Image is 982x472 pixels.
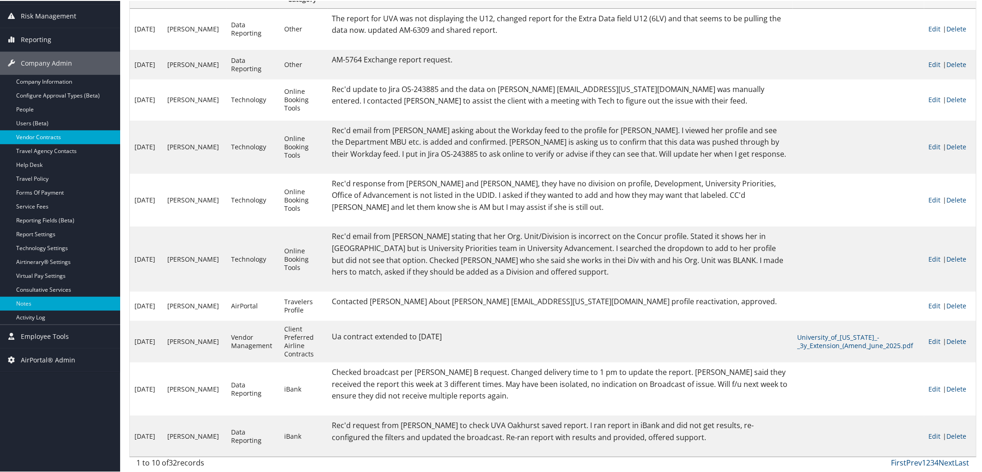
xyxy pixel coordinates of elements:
a: Delete [947,384,967,392]
p: Rec'd email from [PERSON_NAME] stating that her Org. Unit/Division is incorrect on the Concur pro... [332,230,788,277]
a: Edit [929,384,941,392]
td: Online Booking Tools [280,173,328,226]
td: Travelers Profile [280,291,328,320]
p: Contacted [PERSON_NAME] About [PERSON_NAME] [EMAIL_ADDRESS][US_STATE][DOMAIN_NAME] profile reacti... [332,295,788,307]
a: 2 [927,457,931,467]
td: Technology [227,79,280,120]
span: Employee Tools [21,324,69,347]
p: Rec'd email from [PERSON_NAME] asking about the Workday feed to the profile for [PERSON_NAME]. I ... [332,124,788,159]
td: [DATE] [130,291,163,320]
td: Other [280,49,328,79]
a: Delete [947,59,967,68]
div: 1 to 10 of records [136,456,334,472]
td: | [924,120,976,173]
td: Online Booking Tools [280,226,328,290]
td: [PERSON_NAME] [163,8,226,49]
td: iBank [280,415,328,456]
p: Ua contract extended to [DATE] [332,330,788,342]
a: Edit [929,24,941,32]
td: [DATE] [130,362,163,415]
td: | [924,415,976,456]
td: Data Reporting [227,8,280,49]
a: Delete [947,24,967,32]
td: Technology [227,173,280,226]
td: | [924,8,976,49]
td: Client Preferred Airline Contracts [280,320,328,362]
td: AirPortal [227,291,280,320]
td: [PERSON_NAME] [163,415,226,456]
a: Delete [947,195,967,203]
span: Risk Management [21,4,76,27]
a: 1 [922,457,927,467]
a: Delete [947,336,967,345]
p: Rec'd response from [PERSON_NAME] and [PERSON_NAME], they have no division on profile, Developmen... [332,177,788,213]
a: Delete [947,431,967,440]
a: Edit [929,431,941,440]
td: | [924,226,976,290]
a: Edit [929,195,941,203]
td: [DATE] [130,415,163,456]
td: Online Booking Tools [280,120,328,173]
a: Delete [947,141,967,150]
p: AM-5764 Exchange report request. [332,53,788,65]
td: | [924,320,976,362]
a: Delete [947,300,967,309]
td: | [924,362,976,415]
a: Next [939,457,955,467]
td: Data Reporting [227,415,280,456]
p: Checked broadcast per [PERSON_NAME] B request. Changed delivery time to 1 pm to update the report... [332,366,788,401]
td: [PERSON_NAME] [163,226,226,290]
td: [DATE] [130,49,163,79]
span: 32 [169,457,177,467]
td: | [924,173,976,226]
td: [PERSON_NAME] [163,173,226,226]
a: Edit [929,141,941,150]
a: Edit [929,300,941,309]
td: Technology [227,120,280,173]
td: [DATE] [130,8,163,49]
td: Data Reporting [227,362,280,415]
td: [PERSON_NAME] [163,49,226,79]
td: Other [280,8,328,49]
td: [DATE] [130,320,163,362]
td: Data Reporting [227,49,280,79]
td: [PERSON_NAME] [163,79,226,120]
a: 4 [935,457,939,467]
a: 3 [931,457,935,467]
td: [PERSON_NAME] [163,291,226,320]
td: | [924,291,976,320]
td: [PERSON_NAME] [163,120,226,173]
span: Company Admin [21,51,72,74]
td: [DATE] [130,120,163,173]
a: Edit [929,336,941,345]
td: [PERSON_NAME] [163,320,226,362]
td: Technology [227,226,280,290]
a: Prev [907,457,922,467]
td: | [924,79,976,120]
td: [DATE] [130,226,163,290]
td: [DATE] [130,173,163,226]
td: Online Booking Tools [280,79,328,120]
span: AirPortal® Admin [21,348,75,371]
td: Vendor Management [227,320,280,362]
td: | [924,49,976,79]
p: Rec'd update to Jira OS-243885 and the data on [PERSON_NAME] [EMAIL_ADDRESS][US_STATE][DOMAIN_NAM... [332,83,788,106]
span: Reporting [21,27,51,50]
a: Last [955,457,970,467]
a: University_of_[US_STATE]_-_3y_Extension_(Amend_June_2025.pdf [798,332,914,349]
td: iBank [280,362,328,415]
td: [DATE] [130,79,163,120]
a: First [891,457,907,467]
a: Edit [929,94,941,103]
p: The report for UVA was not displaying the U12, changed report for the Extra Data field U12 (6LV) ... [332,12,788,36]
a: Edit [929,254,941,263]
p: Rec'd request from [PERSON_NAME] to check UVA Oakhurst saved report. I ran report in iBank and di... [332,419,788,442]
a: Delete [947,94,967,103]
a: Edit [929,59,941,68]
td: [PERSON_NAME] [163,362,226,415]
a: Delete [947,254,967,263]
